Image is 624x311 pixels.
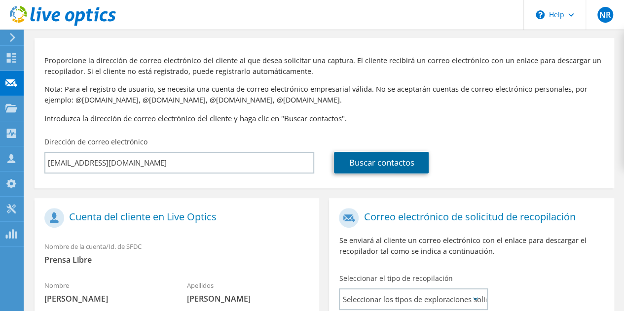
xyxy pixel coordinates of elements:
label: Seleccionar el tipo de recopilación [339,274,452,283]
h1: Cuenta del cliente en Live Optics [44,208,304,228]
p: Nota: Para el registro de usuario, se necesita una cuenta de correo electrónico empresarial válid... [44,84,604,105]
div: Nombre [35,275,177,309]
svg: \n [536,10,545,19]
label: Dirección de correo electrónico [44,137,147,147]
span: Seleccionar los tipos de exploraciones solicitados [340,289,486,309]
span: Prensa Libre [44,254,309,265]
span: NR [597,7,613,23]
h3: Introduzca la dirección de correo electrónico del cliente y haga clic en "Buscar contactos". [44,113,604,124]
div: Apellidos [177,275,320,309]
p: Proporcione la dirección de correo electrónico del cliente al que desea solicitar una captura. El... [44,55,604,77]
p: Se enviará al cliente un correo electrónico con el enlace para descargar el recopilador tal como ... [339,235,604,257]
span: [PERSON_NAME] [44,293,167,304]
div: Nombre de la cuenta/Id. de SFDC [35,236,319,270]
h1: Correo electrónico de solicitud de recopilación [339,208,599,228]
a: Buscar contactos [334,152,429,173]
span: [PERSON_NAME] [187,293,310,304]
